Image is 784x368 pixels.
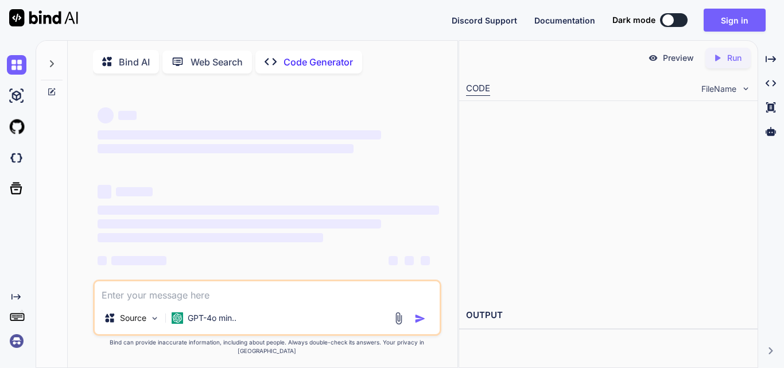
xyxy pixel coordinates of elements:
[612,14,655,26] span: Dark mode
[98,107,114,123] span: ‌
[284,55,353,69] p: Code Generator
[98,233,323,242] span: ‌
[118,111,137,120] span: ‌
[188,312,236,324] p: GPT-4o min..
[7,117,26,137] img: githubLight
[452,16,517,25] span: Discord Support
[98,144,354,153] span: ‌
[98,256,107,265] span: ‌
[120,312,146,324] p: Source
[459,302,758,329] h2: OUTPUT
[663,52,694,64] p: Preview
[7,86,26,106] img: ai-studio
[701,83,736,95] span: FileName
[150,313,160,323] img: Pick Models
[534,14,595,26] button: Documentation
[98,219,381,228] span: ‌
[93,338,441,355] p: Bind can provide inaccurate information, including about people. Always double-check its answers....
[119,55,150,69] p: Bind AI
[405,256,414,265] span: ‌
[534,16,595,25] span: Documentation
[111,256,166,265] span: ‌
[741,84,751,94] img: chevron down
[191,55,243,69] p: Web Search
[98,130,381,140] span: ‌
[727,52,742,64] p: Run
[98,206,439,215] span: ‌
[172,312,183,324] img: GPT-4o mini
[7,148,26,168] img: darkCloudIdeIcon
[7,331,26,351] img: signin
[648,53,658,63] img: preview
[389,256,398,265] span: ‌
[392,312,405,325] img: attachment
[98,185,111,199] span: ‌
[704,9,766,32] button: Sign in
[9,9,78,26] img: Bind AI
[421,256,430,265] span: ‌
[466,82,490,96] div: CODE
[7,55,26,75] img: chat
[452,14,517,26] button: Discord Support
[414,313,426,324] img: icon
[116,187,153,196] span: ‌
